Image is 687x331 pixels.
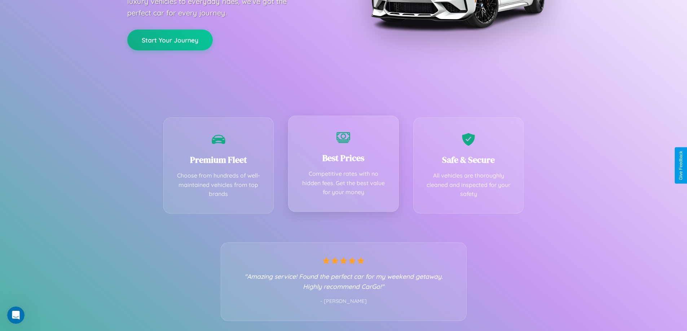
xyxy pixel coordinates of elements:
button: Start Your Journey [127,30,213,50]
h3: Premium Fleet [175,154,263,166]
h3: Safe & Secure [424,154,513,166]
h3: Best Prices [299,152,388,164]
div: Give Feedback [678,151,683,180]
p: Choose from hundreds of well-maintained vehicles from top brands [175,171,263,199]
iframe: Intercom live chat [7,307,25,324]
p: - [PERSON_NAME] [235,297,452,306]
p: All vehicles are thoroughly cleaned and inspected for your safety [424,171,513,199]
p: Competitive rates with no hidden fees. Get the best value for your money [299,169,388,197]
p: "Amazing service! Found the perfect car for my weekend getaway. Highly recommend CarGo!" [235,271,452,291]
